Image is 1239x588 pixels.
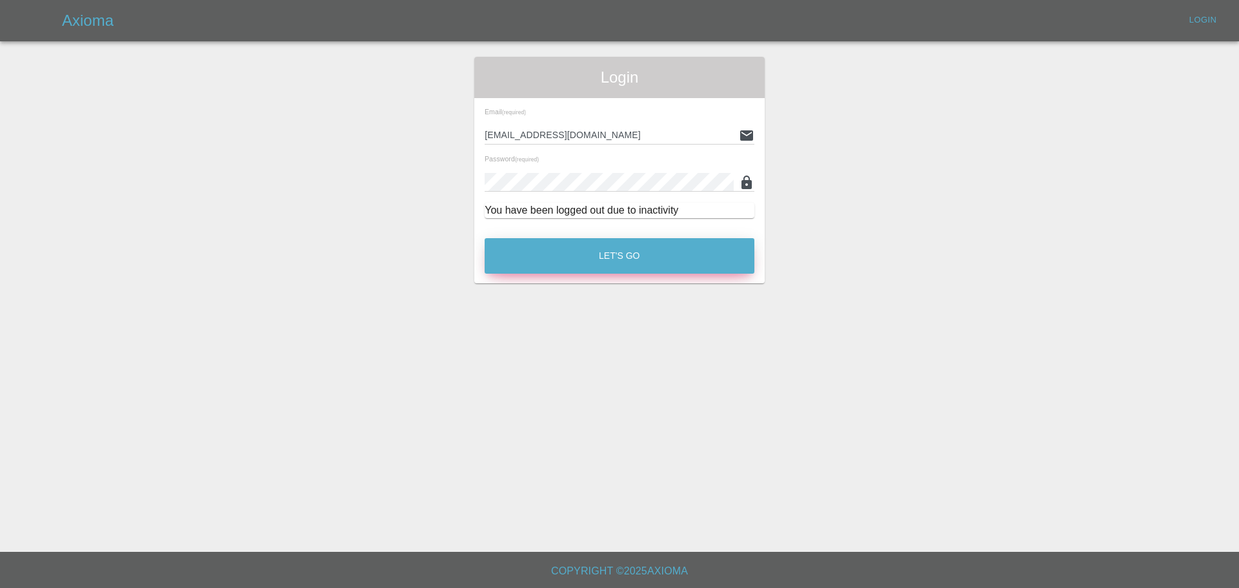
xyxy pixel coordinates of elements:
small: (required) [515,157,539,163]
span: Login [485,67,754,88]
h6: Copyright © 2025 Axioma [10,562,1229,580]
h5: Axioma [62,10,114,31]
span: Email [485,108,526,116]
a: Login [1182,10,1224,30]
small: (required) [502,110,526,116]
span: Password [485,155,539,163]
button: Let's Go [485,238,754,274]
div: You have been logged out due to inactivity [485,203,754,218]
